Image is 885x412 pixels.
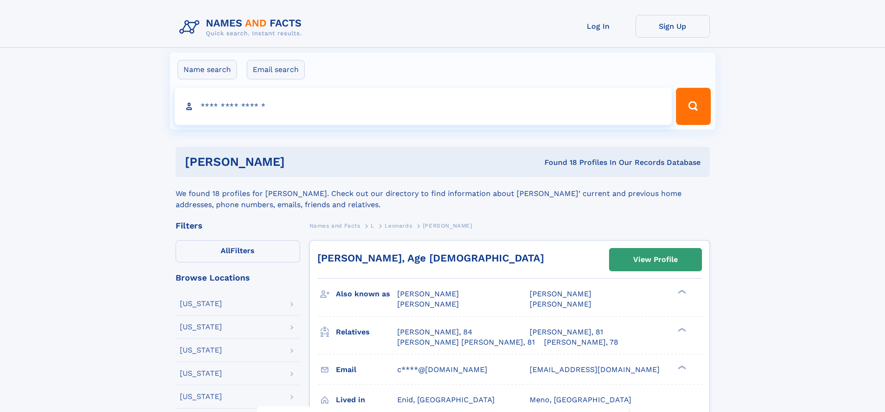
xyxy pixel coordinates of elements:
input: search input [175,88,672,125]
div: [US_STATE] [180,323,222,331]
a: [PERSON_NAME], 81 [530,327,603,337]
a: Leonards [385,220,412,231]
span: Leonards [385,222,412,229]
label: Email search [247,60,305,79]
div: ❯ [675,327,687,333]
span: L [371,222,374,229]
div: ❯ [675,289,687,295]
span: [PERSON_NAME] [530,300,591,308]
span: All [221,246,230,255]
div: Filters [176,222,300,230]
button: Search Button [676,88,710,125]
span: [PERSON_NAME] [397,300,459,308]
img: Logo Names and Facts [176,15,309,40]
span: [PERSON_NAME] [530,289,591,298]
h3: Lived in [336,392,397,408]
a: [PERSON_NAME] [PERSON_NAME], 81 [397,337,535,347]
div: Found 18 Profiles In Our Records Database [414,157,701,168]
a: View Profile [610,249,701,271]
a: Log In [561,15,636,38]
a: [PERSON_NAME], 84 [397,327,472,337]
a: L [371,220,374,231]
span: [PERSON_NAME] [397,289,459,298]
span: Enid, [GEOGRAPHIC_DATA] [397,395,495,404]
a: [PERSON_NAME], 78 [544,337,618,347]
div: [US_STATE] [180,370,222,377]
div: Browse Locations [176,274,300,282]
div: View Profile [633,249,678,270]
label: Filters [176,240,300,262]
span: [EMAIL_ADDRESS][DOMAIN_NAME] [530,365,660,374]
div: [US_STATE] [180,347,222,354]
span: [PERSON_NAME] [423,222,472,229]
h3: Relatives [336,324,397,340]
h3: Also known as [336,286,397,302]
a: Names and Facts [309,220,361,231]
div: We found 18 profiles for [PERSON_NAME]. Check out our directory to find information about [PERSON... [176,177,710,210]
div: ❯ [675,364,687,370]
a: Sign Up [636,15,710,38]
span: Meno, [GEOGRAPHIC_DATA] [530,395,631,404]
h1: [PERSON_NAME] [185,156,415,168]
a: [PERSON_NAME], Age [DEMOGRAPHIC_DATA] [317,252,544,264]
h3: Email [336,362,397,378]
label: Name search [177,60,237,79]
div: [US_STATE] [180,393,222,400]
div: [US_STATE] [180,300,222,307]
